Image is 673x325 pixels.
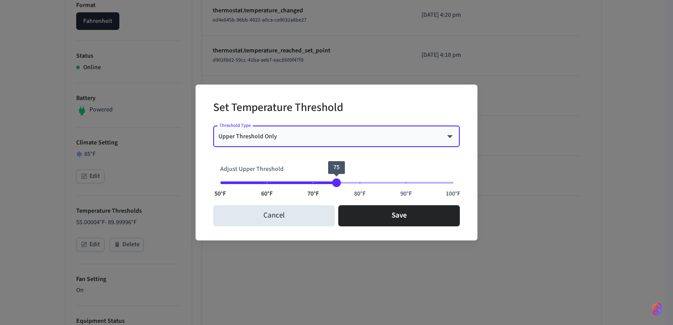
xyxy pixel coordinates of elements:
h2: Set Temperature Threshold [213,95,343,122]
img: SeamLogoGradient.69752ec5.svg [652,302,662,316]
label: Threshold Type [219,122,251,129]
span: 60°F [261,189,273,199]
span: 100°F [446,189,460,199]
span: 90°F [400,189,412,199]
button: Save [338,205,460,226]
span: 70°F [307,189,319,199]
button: Cancel [213,205,335,226]
span: 80°F [354,189,366,199]
span: 75 [333,163,340,172]
div: Upper Threshold Only [218,132,455,141]
p: Adjust Upper Threshold [220,165,453,174]
span: 50°F [214,189,226,199]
